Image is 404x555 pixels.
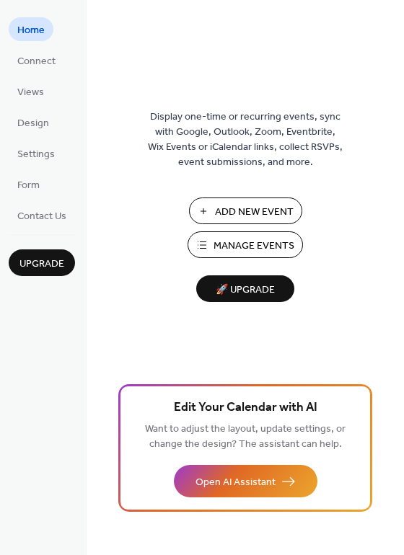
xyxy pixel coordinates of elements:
[196,475,276,490] span: Open AI Assistant
[9,48,64,72] a: Connect
[9,141,63,165] a: Settings
[214,239,294,254] span: Manage Events
[9,110,58,134] a: Design
[17,209,66,224] span: Contact Us
[17,54,56,69] span: Connect
[148,110,343,170] span: Display one-time or recurring events, sync with Google, Outlook, Zoom, Eventbrite, Wix Events or ...
[9,79,53,103] a: Views
[9,203,75,227] a: Contact Us
[17,23,45,38] span: Home
[174,465,317,497] button: Open AI Assistant
[9,249,75,276] button: Upgrade
[9,17,53,41] a: Home
[17,85,44,100] span: Views
[188,231,303,258] button: Manage Events
[17,178,40,193] span: Form
[9,172,48,196] a: Form
[205,280,286,300] span: 🚀 Upgrade
[17,116,49,131] span: Design
[189,197,302,224] button: Add New Event
[196,275,294,302] button: 🚀 Upgrade
[215,205,294,220] span: Add New Event
[17,147,55,162] span: Settings
[19,257,64,272] span: Upgrade
[145,419,346,454] span: Want to adjust the layout, update settings, or change the design? The assistant can help.
[174,398,317,418] span: Edit Your Calendar with AI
